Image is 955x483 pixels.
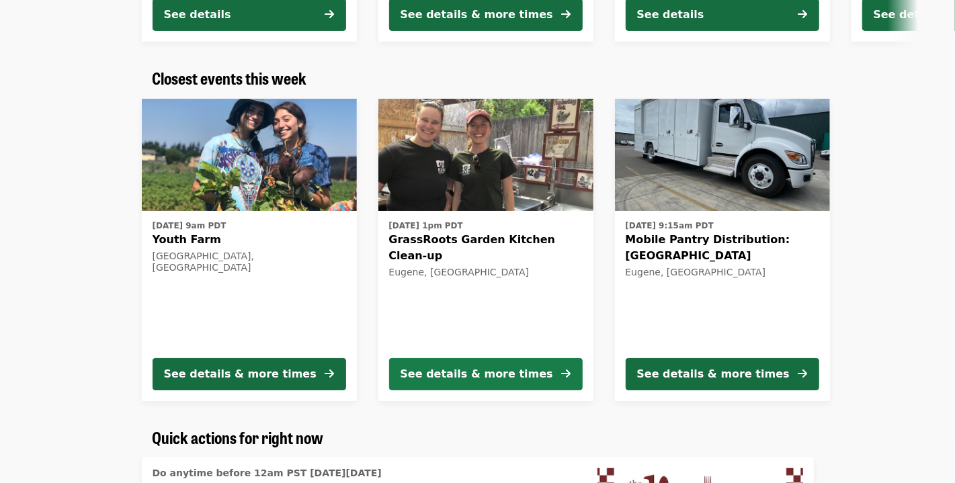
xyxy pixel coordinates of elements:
div: Closest events this week [142,69,814,88]
span: Quick actions for right now [153,425,324,449]
div: See details & more times [164,366,317,382]
div: See details & more times [637,366,790,382]
time: [DATE] 9:15am PDT [626,220,714,232]
span: Mobile Pantry Distribution: [GEOGRAPHIC_DATA] [626,232,819,264]
img: Youth Farm organized by FOOD For Lane County [142,99,357,212]
i: arrow-right icon [325,8,335,21]
a: See details for "Youth Farm" [142,99,357,401]
button: See details & more times [626,358,819,390]
i: arrow-right icon [562,367,571,380]
div: See details [637,7,704,23]
button: See details & more times [389,358,583,390]
img: Mobile Pantry Distribution: Bethel School District organized by FOOD For Lane County [615,99,830,212]
div: See details & more times [401,366,553,382]
div: Eugene, [GEOGRAPHIC_DATA] [626,267,819,278]
span: Youth Farm [153,232,346,248]
span: Closest events this week [153,66,307,89]
div: See details [164,7,231,23]
time: [DATE] 1pm PDT [389,220,463,232]
div: See details & more times [401,7,553,23]
button: See details & more times [153,358,346,390]
time: [DATE] 9am PDT [153,220,226,232]
i: arrow-right icon [325,367,335,380]
a: See details for "Mobile Pantry Distribution: Bethel School District" [615,99,830,401]
span: GrassRoots Garden Kitchen Clean-up [389,232,583,264]
div: [GEOGRAPHIC_DATA], [GEOGRAPHIC_DATA] [153,251,346,273]
img: GrassRoots Garden Kitchen Clean-up organized by FOOD For Lane County [378,99,593,212]
a: See details for "GrassRoots Garden Kitchen Clean-up" [378,99,593,401]
i: arrow-right icon [798,8,808,21]
i: arrow-right icon [562,8,571,21]
div: Eugene, [GEOGRAPHIC_DATA] [389,267,583,278]
i: arrow-right icon [798,367,808,380]
a: Closest events this week [153,69,307,88]
span: Do anytime before 12am PST [DATE][DATE] [153,468,382,478]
